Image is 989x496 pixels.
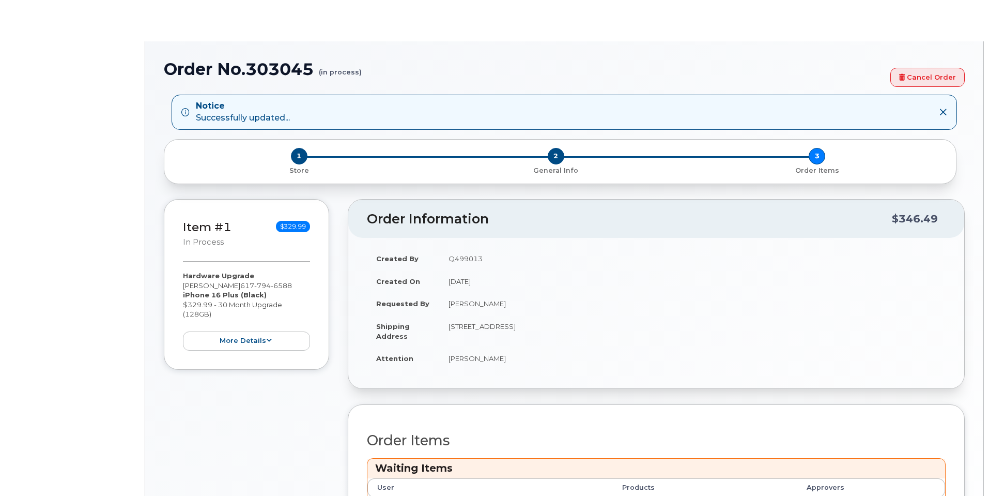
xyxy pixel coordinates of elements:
[439,347,946,370] td: [PERSON_NAME]
[439,315,946,347] td: [STREET_ADDRESS]
[240,281,292,290] span: 617
[439,270,946,293] td: [DATE]
[183,272,254,280] strong: Hardware Upgrade
[367,433,946,448] h2: Order Items
[173,164,425,175] a: 1 Store
[183,271,310,351] div: [PERSON_NAME] $329.99 - 30 Month Upgrade (128GB)
[196,100,290,112] strong: Notice
[376,354,413,363] strong: Attention
[890,68,965,87] a: Cancel Order
[196,100,290,124] div: Successfully updated...
[439,292,946,315] td: [PERSON_NAME]
[183,332,310,351] button: more details
[376,277,420,285] strong: Created On
[425,164,686,175] a: 2 General Info
[271,281,292,290] span: 6588
[375,461,937,475] h3: Waiting Items
[164,60,885,78] h1: Order No.303045
[367,212,892,227] h2: Order Information
[183,220,231,234] a: Item #1
[439,247,946,270] td: Q499013
[376,254,419,263] strong: Created By
[254,281,271,290] span: 794
[177,166,421,175] p: Store
[319,60,362,76] small: (in process)
[429,166,682,175] p: General Info
[376,299,429,308] strong: Requested By
[276,221,310,232] span: $329.99
[291,148,307,164] span: 1
[183,237,224,247] small: in process
[376,322,410,340] strong: Shipping Address
[548,148,564,164] span: 2
[183,291,267,299] strong: iPhone 16 Plus (Black)
[892,209,938,229] div: $346.49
